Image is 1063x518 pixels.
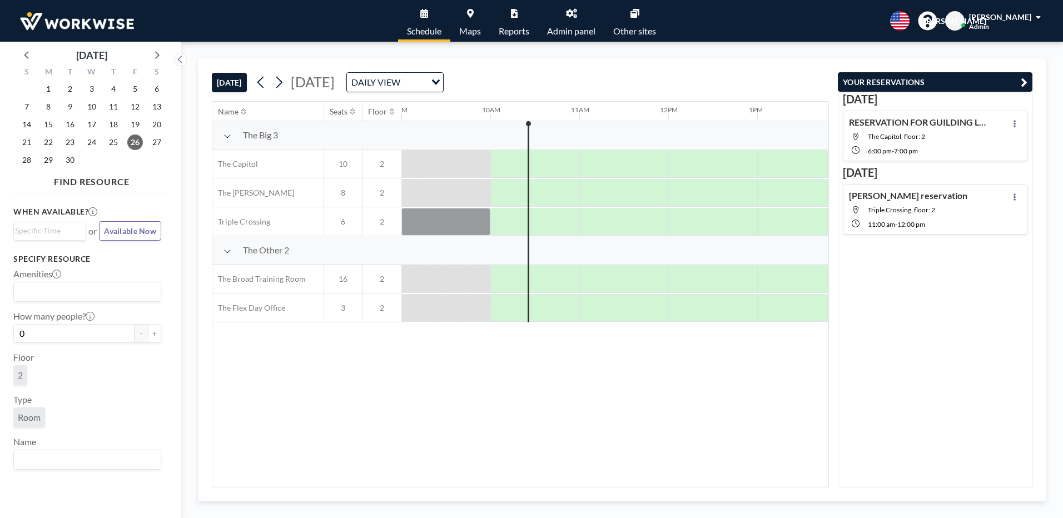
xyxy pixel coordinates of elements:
div: S [146,66,167,80]
span: Monday, September 29, 2025 [41,152,56,168]
h3: [DATE] [843,92,1027,106]
div: T [59,66,81,80]
span: 2 [18,370,23,381]
button: - [135,324,148,343]
span: Monday, September 1, 2025 [41,81,56,97]
span: 8 [324,188,362,198]
span: 2 [362,303,401,313]
span: Monday, September 22, 2025 [41,135,56,150]
span: Monday, September 15, 2025 [41,117,56,132]
label: Amenities [13,268,61,280]
span: Sunday, September 21, 2025 [19,135,34,150]
h3: Specify resource [13,254,161,264]
span: 6 [324,217,362,227]
span: Monday, September 8, 2025 [41,99,56,114]
div: T [102,66,124,80]
button: YOUR RESERVATIONS [838,72,1032,92]
span: Saturday, September 6, 2025 [149,81,165,97]
span: Sunday, September 7, 2025 [19,99,34,114]
div: M [38,66,59,80]
label: Floor [13,352,34,363]
span: Tuesday, September 2, 2025 [62,81,78,97]
label: Name [13,436,36,447]
span: [DATE] [291,73,335,90]
span: Available Now [104,226,156,236]
span: Wednesday, September 3, 2025 [84,81,100,97]
span: 2 [362,274,401,284]
label: How many people? [13,311,95,322]
span: The Big 3 [243,129,278,141]
span: Schedule [407,27,441,36]
span: Saturday, September 13, 2025 [149,99,165,114]
h4: [PERSON_NAME] reservation [849,190,967,201]
span: Wednesday, September 10, 2025 [84,99,100,114]
div: Search for option [14,222,86,239]
span: Tuesday, September 30, 2025 [62,152,78,168]
h3: [DATE] [843,166,1027,180]
span: 2 [362,217,401,227]
input: Search for option [15,225,80,237]
span: or [88,226,97,237]
span: Friday, September 19, 2025 [127,117,143,132]
span: Room [18,412,41,423]
span: 2 [362,159,401,169]
span: Thursday, September 18, 2025 [106,117,121,132]
input: Search for option [15,452,155,467]
span: Tuesday, September 9, 2025 [62,99,78,114]
div: Search for option [347,73,443,92]
span: Admin panel [547,27,595,36]
div: [DATE] [76,47,107,63]
span: The Broad Training Room [212,274,306,284]
span: Sunday, September 28, 2025 [19,152,34,168]
button: + [148,324,161,343]
div: Floor [368,107,387,117]
span: The Capitol, floor: 2 [868,132,925,141]
span: Friday, September 12, 2025 [127,99,143,114]
div: 12PM [660,106,678,114]
span: Thursday, September 11, 2025 [106,99,121,114]
span: Admin [969,22,989,31]
div: Search for option [14,282,161,301]
div: 1PM [749,106,763,114]
span: Reports [499,27,529,36]
span: Tuesday, September 23, 2025 [62,135,78,150]
div: 10AM [482,106,500,114]
span: 6:00 PM [868,147,892,155]
span: Sunday, September 14, 2025 [19,117,34,132]
div: S [16,66,38,80]
span: Thursday, September 25, 2025 [106,135,121,150]
span: - [895,220,897,228]
input: Search for option [15,285,155,299]
span: 3 [324,303,362,313]
h4: FIND RESOURCE [13,172,170,187]
span: 11:00 AM [868,220,895,228]
span: Other sites [613,27,656,36]
span: Wednesday, September 17, 2025 [84,117,100,132]
span: The [PERSON_NAME] [212,188,294,198]
span: Wednesday, September 24, 2025 [84,135,100,150]
div: Seats [330,107,347,117]
span: Maps [459,27,481,36]
span: Friday, September 5, 2025 [127,81,143,97]
div: Search for option [14,450,161,469]
span: DAILY VIEW [349,75,403,89]
span: Thursday, September 4, 2025 [106,81,121,97]
span: Friday, September 26, 2025 [127,135,143,150]
div: W [81,66,103,80]
label: Type [13,394,32,405]
span: 12:00 PM [897,220,925,228]
img: organization-logo [18,10,136,32]
span: 16 [324,274,362,284]
span: [PERSON_NAME] [924,16,986,26]
span: Tuesday, September 16, 2025 [62,117,78,132]
span: 7:00 PM [894,147,918,155]
span: The Other 2 [243,245,289,256]
div: F [124,66,146,80]
button: Available Now [99,221,161,241]
div: 11AM [571,106,589,114]
div: Name [218,107,239,117]
span: Saturday, September 20, 2025 [149,117,165,132]
h4: RESERVATION FOR GUILDING LIGHTS [849,117,988,128]
span: The Capitol [212,159,258,169]
span: [PERSON_NAME] [969,12,1031,22]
